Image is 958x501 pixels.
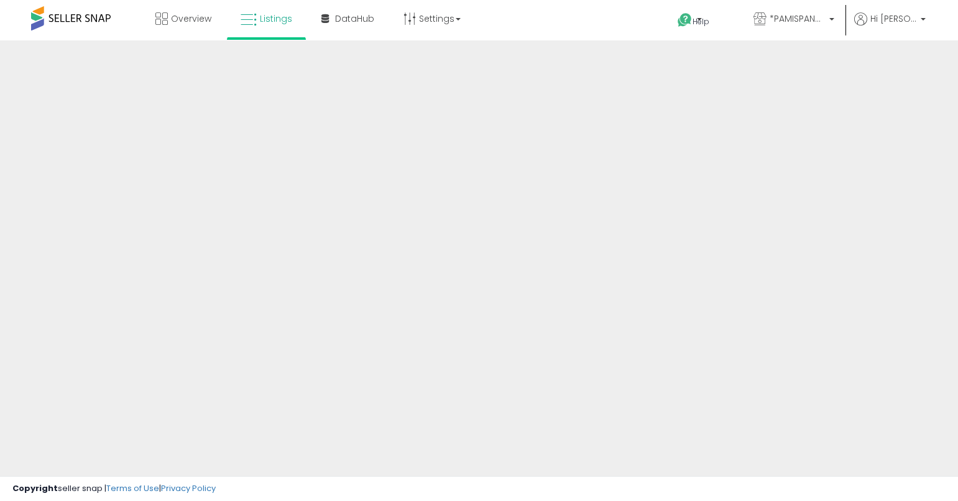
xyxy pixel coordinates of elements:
strong: Copyright [12,482,58,494]
i: Get Help [677,12,693,28]
span: Listings [260,12,292,25]
a: Help [668,3,734,40]
span: Hi [PERSON_NAME] [870,12,917,25]
span: Help [693,16,709,27]
a: Terms of Use [106,482,159,494]
a: Privacy Policy [161,482,216,494]
a: Hi [PERSON_NAME] [854,12,926,40]
span: *PAMISPANAS* [770,12,826,25]
div: seller snap | | [12,483,216,495]
span: DataHub [335,12,374,25]
span: Overview [171,12,211,25]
